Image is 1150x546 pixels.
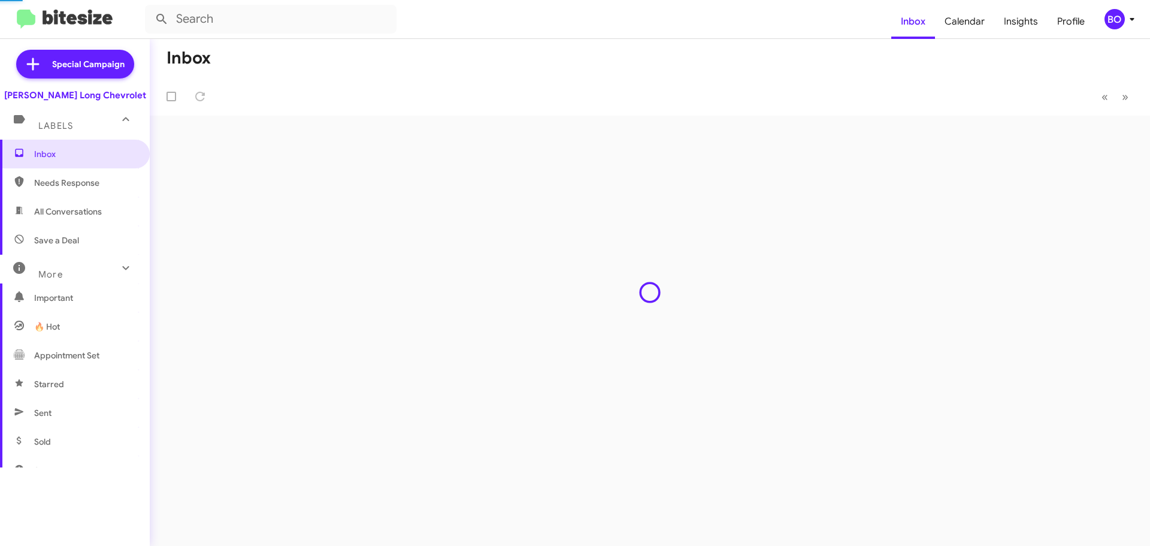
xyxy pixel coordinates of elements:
span: Special Campaign [52,58,125,70]
div: BO [1104,9,1125,29]
span: More [38,269,63,280]
span: Appointment Set [34,349,99,361]
span: Inbox [34,148,136,160]
span: Needs Response [34,177,136,189]
a: Inbox [891,4,935,39]
div: [PERSON_NAME] Long Chevrolet [4,89,146,101]
span: Sold [34,436,51,448]
button: Next [1115,85,1136,109]
span: Labels [38,120,73,131]
button: BO [1094,9,1137,29]
span: » [1122,89,1128,104]
span: 🔥 Hot [34,321,60,333]
span: « [1101,89,1108,104]
a: Profile [1048,4,1094,39]
nav: Page navigation example [1095,85,1136,109]
span: Sent [34,407,52,419]
span: Save a Deal [34,234,79,246]
button: Previous [1094,85,1115,109]
span: Sold Responded [34,464,98,476]
a: Insights [994,4,1048,39]
h1: Inbox [167,49,211,68]
a: Special Campaign [16,50,134,79]
a: Calendar [935,4,994,39]
span: Starred [34,378,64,390]
span: Important [34,292,136,304]
span: All Conversations [34,206,102,218]
input: Search [145,5,397,34]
